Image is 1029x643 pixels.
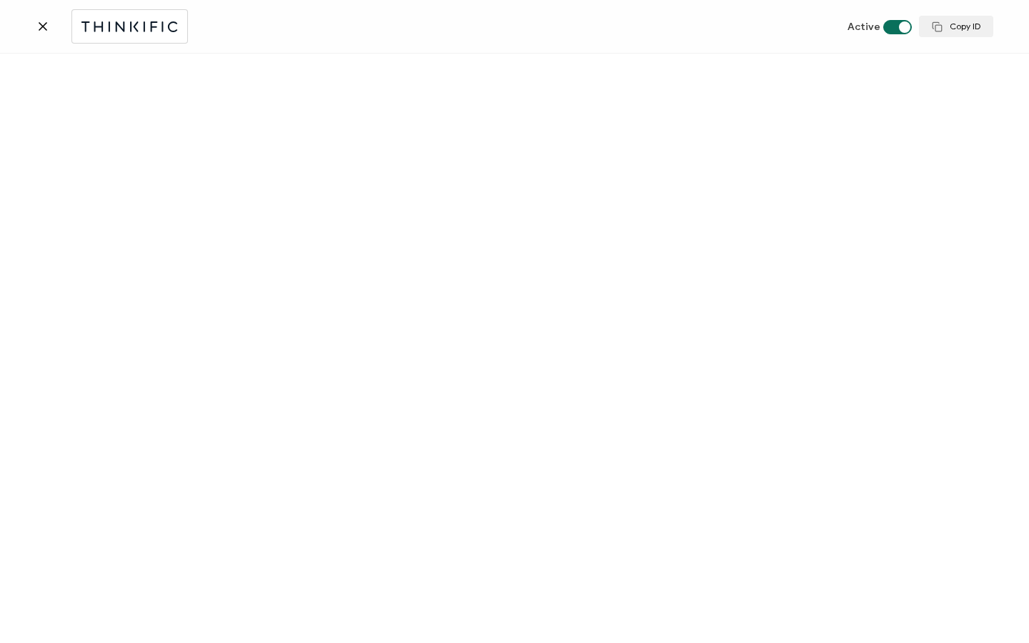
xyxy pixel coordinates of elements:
span: Copy ID [932,21,980,32]
button: Copy ID [919,16,993,37]
img: thinkific.svg [79,18,180,36]
span: Active [847,21,880,33]
iframe: Chat Widget [958,574,1029,643]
